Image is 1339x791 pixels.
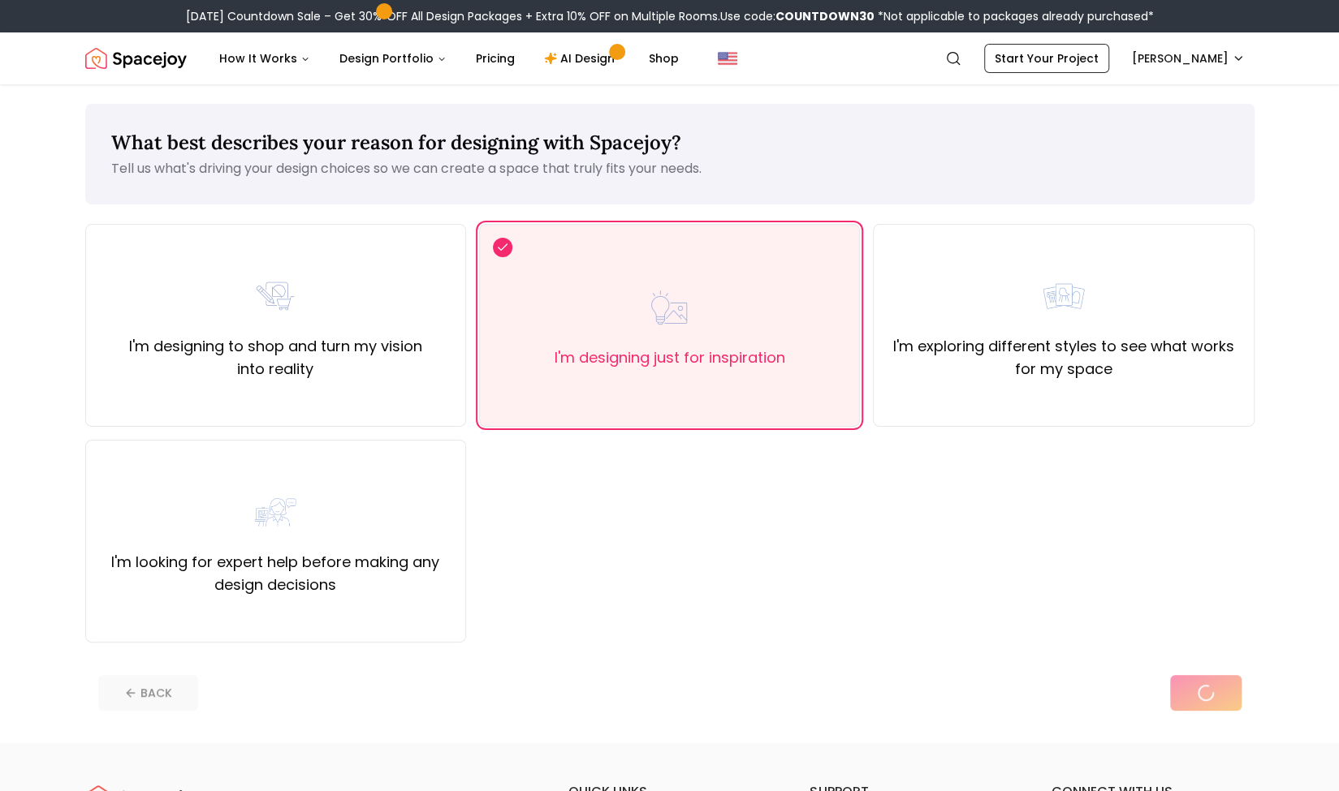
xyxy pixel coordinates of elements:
span: Use code: [720,8,875,24]
img: I'm looking for expert help before making any design decisions [249,486,301,538]
nav: Main [206,42,692,75]
div: [DATE] Countdown Sale – Get 30% OFF All Design Packages + Extra 10% OFF on Multiple Rooms. [186,8,1154,24]
a: Shop [636,42,692,75]
img: Spacejoy Logo [85,42,187,75]
label: I'm designing to shop and turn my vision into reality [99,335,452,380]
a: Start Your Project [984,44,1109,73]
a: Spacejoy [85,42,187,75]
span: *Not applicable to packages already purchased* [875,8,1154,24]
button: [PERSON_NAME] [1122,44,1255,73]
p: Tell us what's driving your design choices so we can create a space that truly fits your needs. [111,159,1229,178]
button: How It Works [206,42,323,75]
label: I'm looking for expert help before making any design decisions [99,551,452,596]
img: I'm exploring different styles to see what works for my space [1038,270,1090,322]
nav: Global [85,32,1255,84]
span: What best describes your reason for designing with Spacejoy? [111,130,681,155]
img: United States [718,49,737,68]
b: COUNTDOWN30 [775,8,875,24]
a: AI Design [531,42,633,75]
img: I'm designing to shop and turn my vision into reality [249,270,301,322]
img: I'm designing just for inspiration [643,282,695,333]
button: Design Portfolio [326,42,460,75]
a: Pricing [463,42,528,75]
label: I'm designing just for inspiration [554,346,784,369]
label: I'm exploring different styles to see what works for my space [887,335,1240,380]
